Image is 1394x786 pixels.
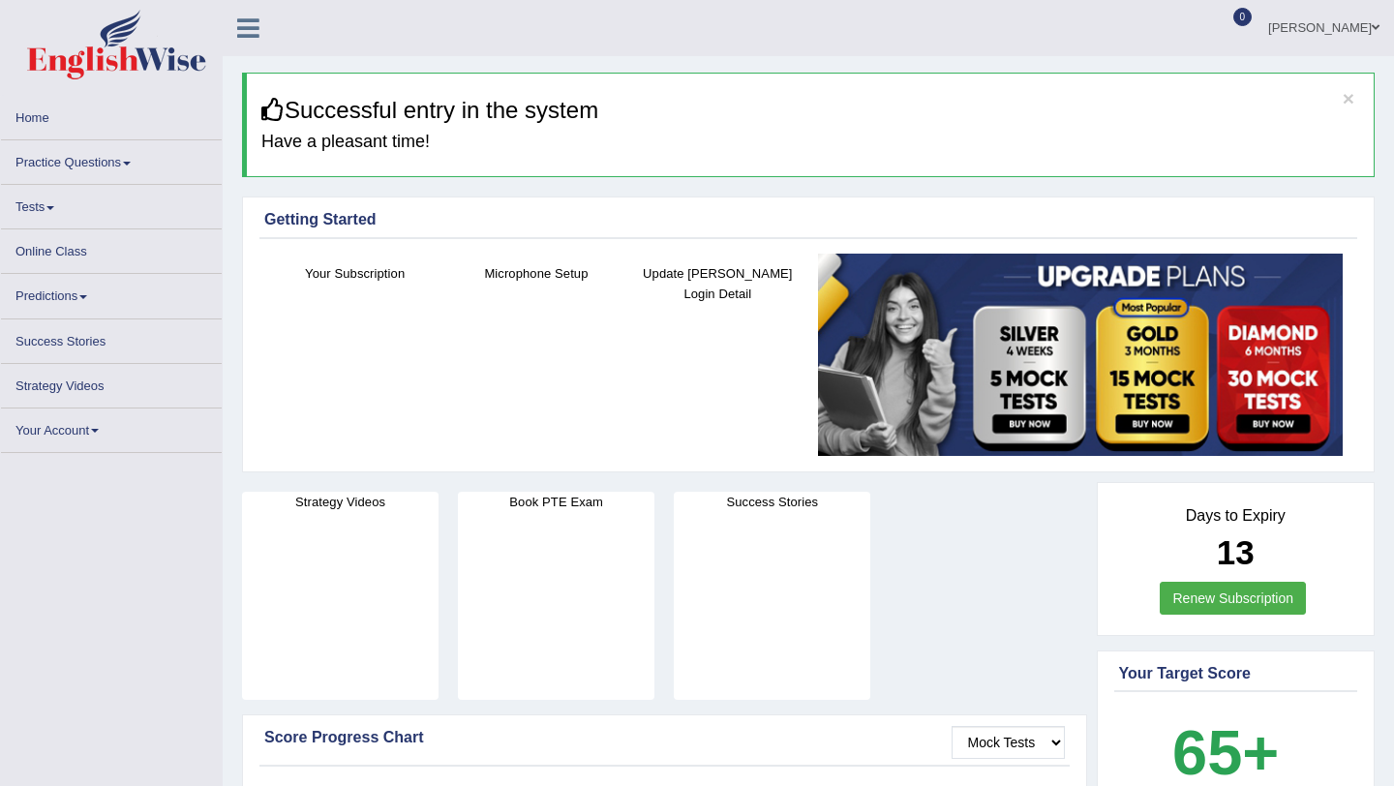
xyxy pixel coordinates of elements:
[261,133,1359,152] h4: Have a pleasant time!
[1160,582,1306,615] a: Renew Subscription
[242,492,439,512] h4: Strategy Videos
[1,319,222,357] a: Success Stories
[674,492,870,512] h4: Success Stories
[818,254,1343,457] img: small5.jpg
[1,364,222,402] a: Strategy Videos
[1,274,222,312] a: Predictions
[274,263,436,284] h4: Your Subscription
[1217,533,1255,571] b: 13
[264,726,1065,749] div: Score Progress Chart
[455,263,617,284] h4: Microphone Setup
[458,492,654,512] h4: Book PTE Exam
[261,98,1359,123] h3: Successful entry in the system
[1119,662,1353,685] div: Your Target Score
[1343,88,1354,108] button: ×
[1,229,222,267] a: Online Class
[1,140,222,178] a: Practice Questions
[1,96,222,134] a: Home
[637,263,799,304] h4: Update [PERSON_NAME] Login Detail
[264,208,1352,231] div: Getting Started
[1119,507,1353,525] h4: Days to Expiry
[1,185,222,223] a: Tests
[1,408,222,446] a: Your Account
[1233,8,1253,26] span: 0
